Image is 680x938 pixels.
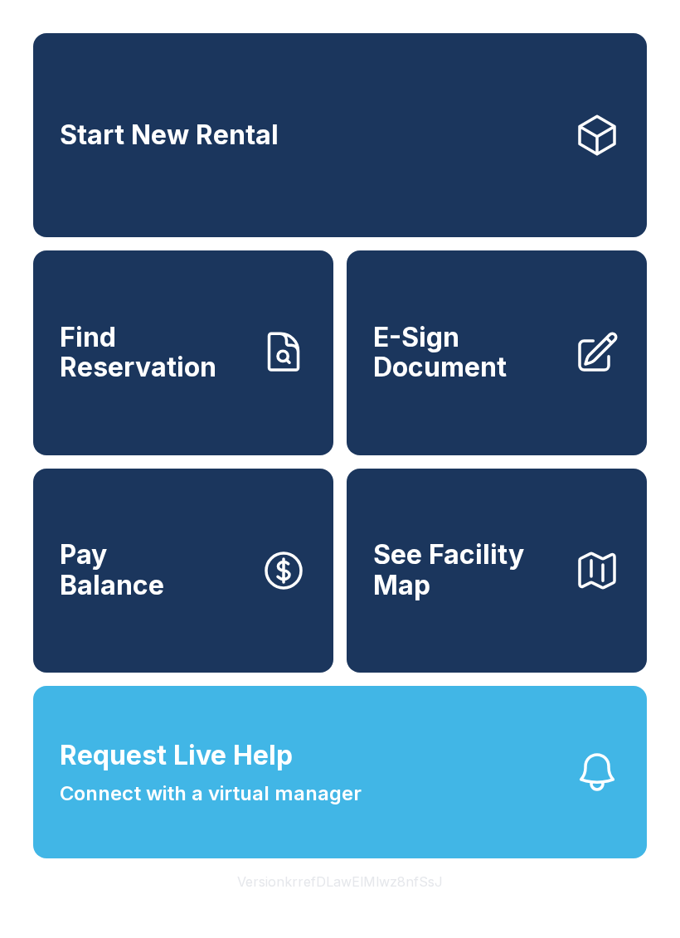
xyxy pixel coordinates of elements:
button: PayBalance [33,469,333,673]
span: Pay Balance [60,540,164,600]
span: Request Live Help [60,736,293,775]
span: Start New Rental [60,120,279,151]
button: See Facility Map [347,469,647,673]
span: See Facility Map [373,540,561,600]
span: Find Reservation [60,323,247,383]
a: Find Reservation [33,250,333,454]
span: Connect with a virtual manager [60,779,362,809]
a: Start New Rental [33,33,647,237]
span: E-Sign Document [373,323,561,383]
button: VersionkrrefDLawElMlwz8nfSsJ [224,858,456,905]
button: Request Live HelpConnect with a virtual manager [33,686,647,858]
a: E-Sign Document [347,250,647,454]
